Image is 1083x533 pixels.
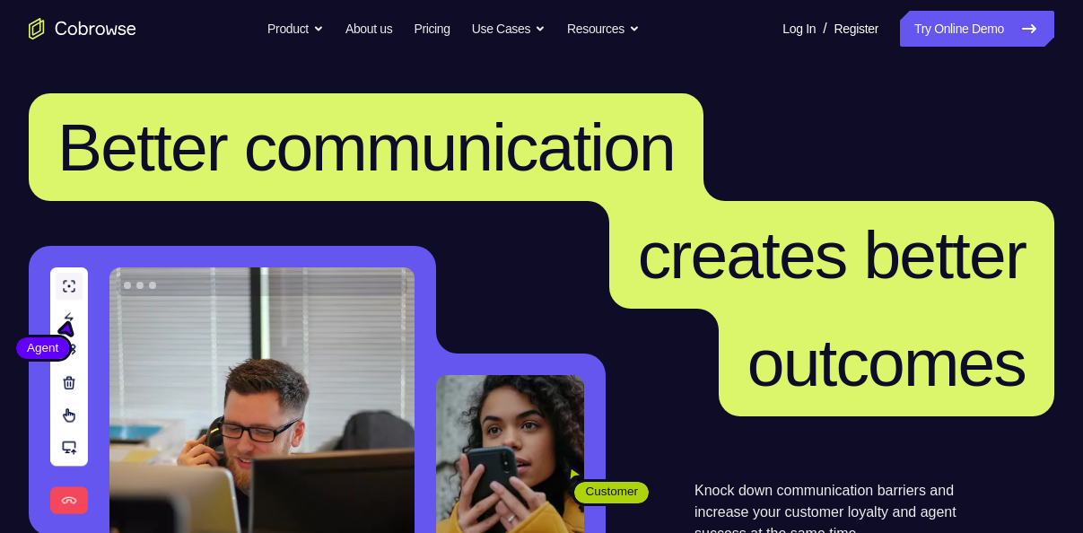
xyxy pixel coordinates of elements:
[747,325,1026,400] span: outcomes
[414,11,450,47] a: Pricing
[782,11,816,47] a: Log In
[57,109,675,185] span: Better communication
[638,217,1026,293] span: creates better
[29,18,136,39] a: Go to the home page
[267,11,324,47] button: Product
[823,18,826,39] span: /
[567,11,640,47] button: Resources
[900,11,1054,47] a: Try Online Demo
[834,11,878,47] a: Register
[345,11,392,47] a: About us
[472,11,546,47] button: Use Cases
